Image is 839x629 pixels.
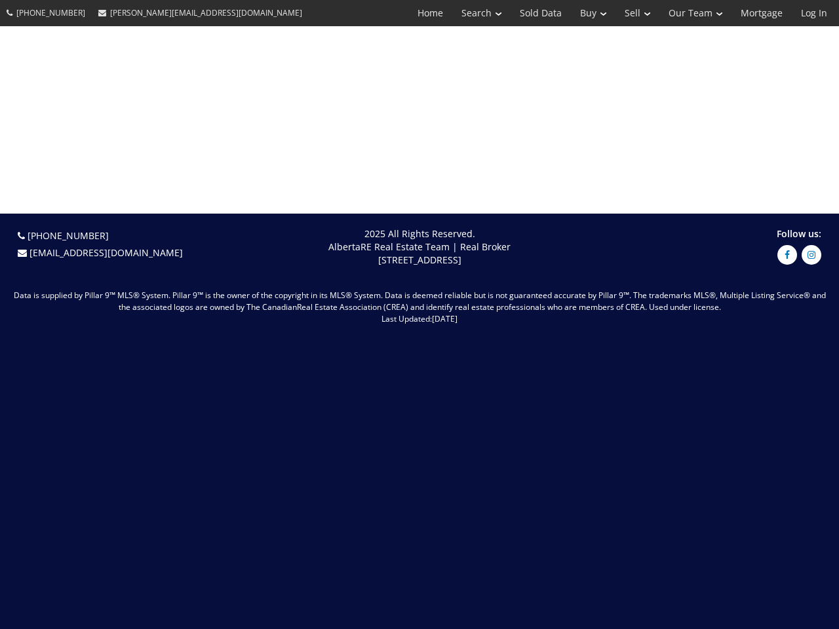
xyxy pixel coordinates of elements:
[223,334,616,629] iframe: [PERSON_NAME] and the AlbertaRE Calgary Real Estate Team at Real Broker best Realtors in [GEOGRAP...
[432,313,458,324] span: [DATE]
[92,1,309,25] a: [PERSON_NAME][EMAIL_ADDRESS][DOMAIN_NAME]
[777,227,821,240] span: Follow us:
[221,227,618,267] p: 2025 All Rights Reserved. AlbertaRE Real Estate Team | Real Broker
[14,290,826,313] span: Data is supplied by Pillar 9™ MLS® System. Pillar 9™ is the owner of the copyright in its MLS® Sy...
[110,7,302,18] span: [PERSON_NAME][EMAIL_ADDRESS][DOMAIN_NAME]
[16,7,85,18] span: [PHONE_NUMBER]
[378,254,461,266] span: [STREET_ADDRESS]
[29,246,183,259] a: [EMAIL_ADDRESS][DOMAIN_NAME]
[28,229,109,242] a: [PHONE_NUMBER]
[297,301,721,313] span: Real Estate Association (CREA) and identify real estate professionals who are members of CREA. Us...
[13,313,826,325] p: Last Updated:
